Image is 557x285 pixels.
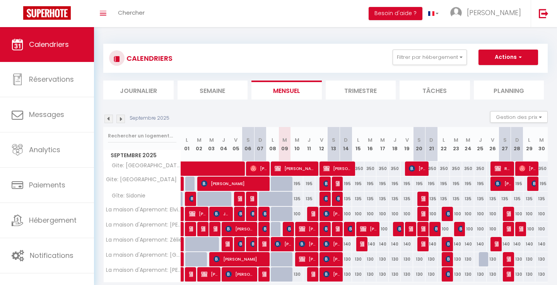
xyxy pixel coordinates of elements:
[462,127,475,161] th: 24
[29,39,69,49] span: Calendriers
[323,161,352,176] span: [PERSON_NAME]
[262,237,267,251] span: [PERSON_NAME]
[201,176,267,191] span: [PERSON_NAME]
[250,237,255,251] span: [PERSON_NAME]
[29,180,65,190] span: Paiements
[323,191,328,206] span: Herve et [PERSON_NAME]
[539,9,548,18] img: logout
[462,207,475,221] div: 100
[495,176,511,191] span: [PERSON_NAME] & [PERSON_NAME]
[479,136,482,144] abbr: J
[450,237,462,251] div: 140
[467,8,521,17] span: [PERSON_NAME]
[539,136,544,144] abbr: M
[125,50,173,67] h3: CALENDRIERS
[462,222,475,236] div: 100
[425,177,438,191] div: 195
[511,237,523,251] div: 140
[29,110,64,119] span: Messages
[303,127,316,161] th: 11
[205,127,218,161] th: 03
[409,161,425,176] span: [PERSON_NAME] dit [PERSON_NAME]
[291,192,303,206] div: 135
[507,206,511,221] span: [PERSON_NAME]
[401,267,413,282] div: 130
[535,222,548,236] div: 100
[425,252,438,266] div: 130
[344,136,348,144] abbr: D
[250,191,255,206] span: [PERSON_NAME]
[251,81,322,100] li: Mensuel
[105,252,182,258] span: La maison d'Apremont: [GEOGRAPHIC_DATA]
[275,161,316,176] span: [PERSON_NAME]
[499,192,511,206] div: 135
[326,81,396,100] li: Trimestre
[364,207,377,221] div: 100
[275,237,291,251] span: [PERSON_NAME]
[104,150,181,161] span: Septembre 2025
[311,206,316,221] span: [PERSON_NAME]
[250,206,255,221] span: [PERSON_NAME]
[462,161,475,176] div: 350
[450,161,462,176] div: 350
[535,177,548,191] div: 195
[429,136,433,144] abbr: D
[217,127,230,161] th: 04
[352,177,364,191] div: 195
[511,252,523,266] div: 130
[535,237,548,251] div: 140
[519,221,523,236] span: [PERSON_NAME]
[181,222,185,237] a: B Van den Broek
[507,221,511,236] span: [PERSON_NAME]
[462,267,475,282] div: 130
[417,136,421,144] abbr: S
[511,127,523,161] th: 28
[23,6,71,20] img: Super Booking
[287,221,291,236] span: [PERSON_NAME]
[474,237,487,251] div: 140
[320,136,323,144] abbr: V
[437,127,450,161] th: 22
[360,237,364,251] span: [PERSON_NAME]
[421,221,425,236] span: [PERSON_NAME]
[421,191,425,206] span: [PERSON_NAME]
[181,252,185,267] a: [PERSON_NAME]
[511,207,523,221] div: 100
[413,252,425,266] div: 130
[495,161,511,176] span: Réservée Gonzague
[446,252,450,266] span: [PERSON_NAME]
[29,215,77,225] span: Hébergement
[352,252,364,266] div: 130
[523,267,536,282] div: 130
[454,136,458,144] abbr: M
[364,267,377,282] div: 130
[295,136,299,144] abbr: M
[490,111,548,123] button: Gestion des prix
[323,206,340,221] span: [PERSON_NAME]
[178,81,248,100] li: Semaine
[450,177,462,191] div: 195
[254,127,267,161] th: 07
[336,191,340,206] span: [PERSON_NAME] Le Coquen
[29,145,60,155] span: Analytics
[242,127,255,161] th: 06
[30,251,73,260] span: Notifications
[515,136,519,144] abbr: D
[364,237,377,251] div: 140
[401,127,413,161] th: 19
[364,177,377,191] div: 195
[323,176,328,191] span: [PERSON_NAME]
[474,177,487,191] div: 195
[389,192,401,206] div: 135
[401,177,413,191] div: 195
[413,177,425,191] div: 195
[376,161,389,176] div: 350
[499,127,511,161] th: 27
[209,136,214,144] abbr: M
[474,127,487,161] th: 25
[528,136,530,144] abbr: L
[474,207,487,221] div: 100
[487,192,499,206] div: 135
[352,127,364,161] th: 15
[401,237,413,251] div: 140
